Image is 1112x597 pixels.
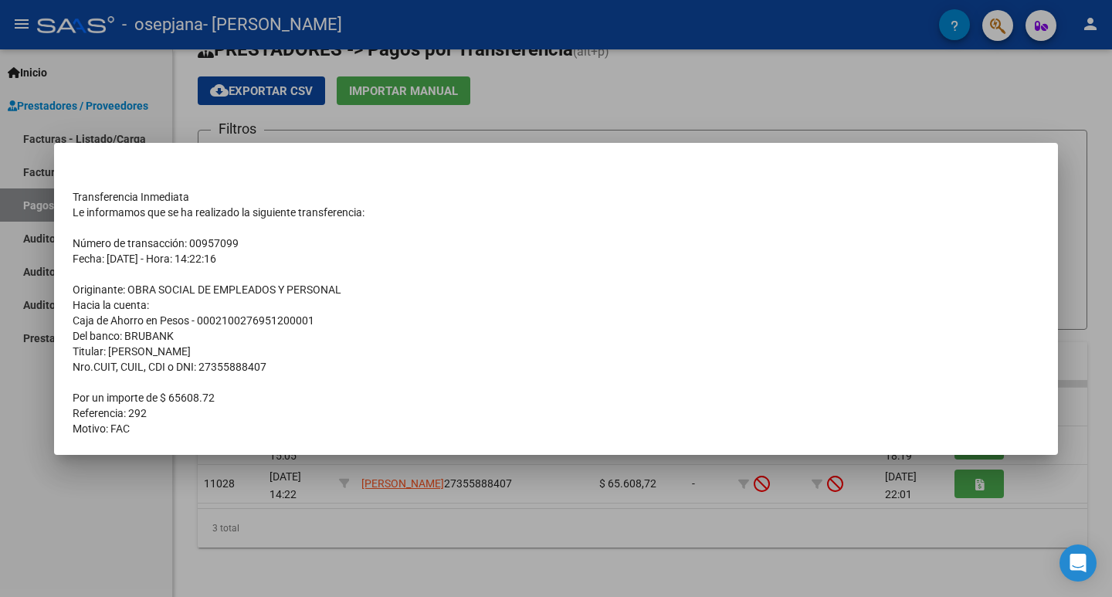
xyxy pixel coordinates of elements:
td: Caja de Ahorro en Pesos - 0002100276951200001 [73,313,1039,328]
td: Referencia: 292 [73,405,1039,421]
td: Transferencia Inmediata [73,189,1039,205]
td: Del banco: BRUBANK [73,328,1039,344]
td: Le informamos que se ha realizado la siguiente transferencia: [73,205,1039,220]
td: Fecha: [DATE] - Hora: 14:22:16 [73,251,1039,266]
td: Nro.CUIT, CUIL, CDI o DNI: 27355888407 [73,359,1039,375]
div: Open Intercom Messenger [1059,544,1097,582]
td: Motivo: FAC [73,421,1039,436]
td: Titular: [PERSON_NAME] [73,344,1039,359]
td: Número de transacción: 00957099 [73,236,1039,251]
td: Por un importe de $ 65608.72 [73,390,1039,405]
td: Hacia la cuenta: [73,297,1039,313]
td: Originante: OBRA SOCIAL DE EMPLEADOS Y PERSONAL [73,282,1039,297]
